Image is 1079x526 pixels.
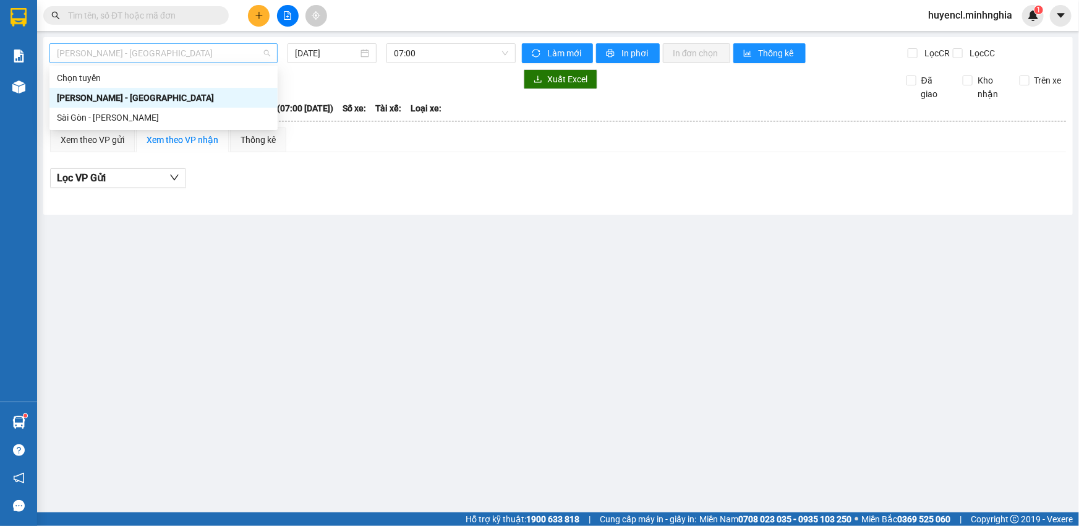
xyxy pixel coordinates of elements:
[973,74,1010,101] span: Kho nhận
[526,514,579,524] strong: 1900 633 818
[522,43,593,63] button: syncLàm mới
[57,71,270,85] div: Chọn tuyến
[61,133,124,147] div: Xem theo VP gửi
[51,11,60,20] span: search
[57,170,106,186] span: Lọc VP Gửi
[855,517,858,522] span: ⚪️
[524,69,597,89] button: downloadXuất Excel
[248,5,270,27] button: plus
[1050,5,1072,27] button: caret-down
[1034,6,1043,14] sup: 1
[50,168,186,188] button: Lọc VP Gửi
[1010,515,1019,524] span: copyright
[1028,10,1039,21] img: icon-new-feature
[1030,74,1067,87] span: Trên xe
[57,44,270,63] span: Phan Rí - Sài Gòn
[13,500,25,512] span: message
[23,414,27,418] sup: 1
[897,514,950,524] strong: 0369 525 060
[147,133,218,147] div: Xem theo VP nhận
[305,5,327,27] button: aim
[283,11,292,20] span: file-add
[589,512,591,526] span: |
[343,101,366,115] span: Số xe:
[532,49,542,59] span: sync
[375,101,401,115] span: Tài xế:
[919,46,952,60] span: Lọc CR
[243,101,333,115] span: Chuyến: (07:00 [DATE])
[13,472,25,484] span: notification
[57,91,270,105] div: [PERSON_NAME] - [GEOGRAPHIC_DATA]
[12,50,25,63] img: solution-icon
[169,173,179,183] span: down
[12,416,25,429] img: warehouse-icon
[241,133,276,147] div: Thống kê
[606,49,616,59] span: printer
[49,88,278,108] div: Phan Rí - Sài Gòn
[600,512,696,526] span: Cung cấp máy in - giấy in:
[466,512,579,526] span: Hỗ trợ kỹ thuật:
[1036,6,1041,14] span: 1
[547,46,583,60] span: Làm mới
[68,9,214,22] input: Tìm tên, số ĐT hoặc mã đơn
[12,80,25,93] img: warehouse-icon
[11,8,27,27] img: logo-vxr
[49,108,278,127] div: Sài Gòn - Phan Rí
[621,46,650,60] span: In phơi
[663,43,730,63] button: In đơn chọn
[255,11,263,20] span: plus
[965,46,997,60] span: Lọc CC
[916,74,953,101] span: Đã giao
[49,68,278,88] div: Chọn tuyến
[295,46,358,60] input: 14/08/2025
[1056,10,1067,21] span: caret-down
[13,444,25,456] span: question-circle
[861,512,950,526] span: Miền Bắc
[394,44,508,63] span: 07:00
[57,111,270,124] div: Sài Gòn - [PERSON_NAME]
[733,43,806,63] button: bar-chartThống kê
[596,43,660,63] button: printerIn phơi
[743,49,754,59] span: bar-chart
[960,512,962,526] span: |
[918,7,1022,23] span: huyencl.minhnghia
[411,101,441,115] span: Loại xe:
[738,514,851,524] strong: 0708 023 035 - 0935 103 250
[759,46,796,60] span: Thống kê
[312,11,320,20] span: aim
[699,512,851,526] span: Miền Nam
[277,5,299,27] button: file-add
